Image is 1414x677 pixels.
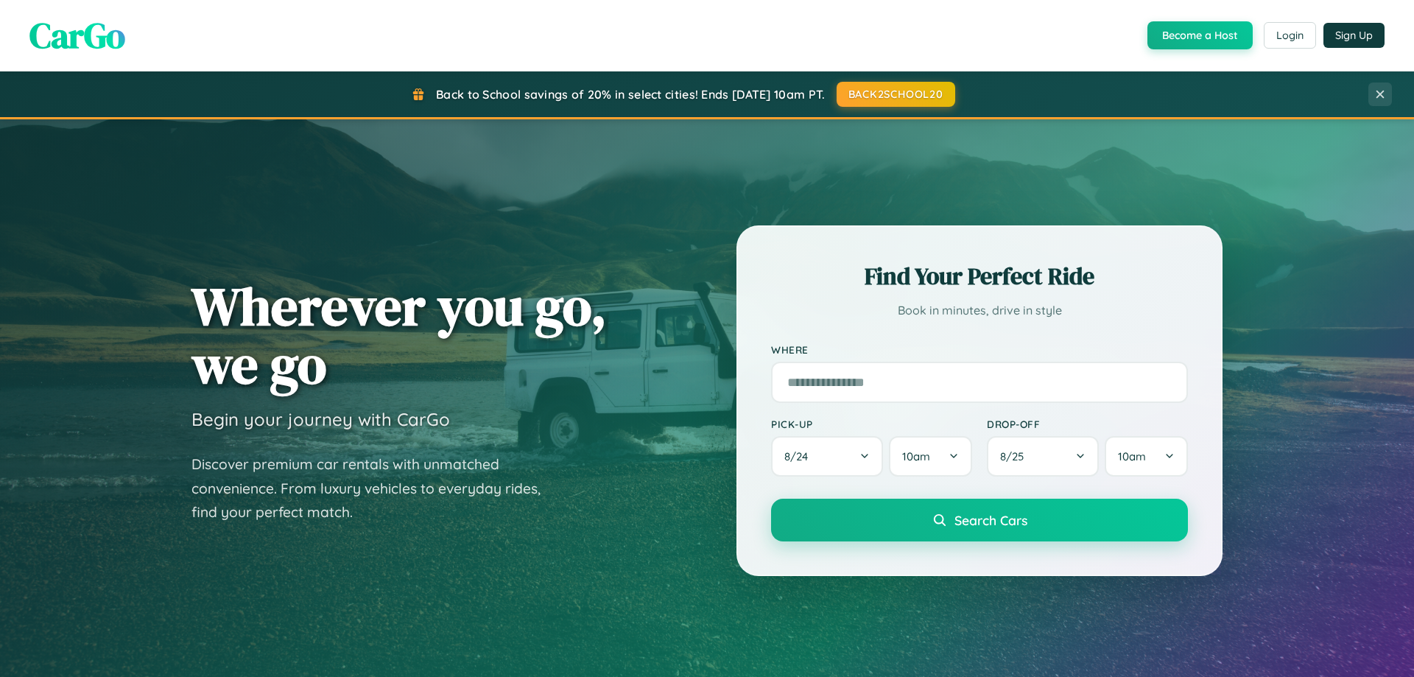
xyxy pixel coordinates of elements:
label: Drop-off [987,418,1188,430]
p: Discover premium car rentals with unmatched convenience. From luxury vehicles to everyday rides, ... [191,452,560,525]
span: CarGo [29,11,125,60]
button: 8/24 [771,436,883,477]
label: Pick-up [771,418,972,430]
button: 10am [1105,436,1188,477]
button: BACK2SCHOOL20 [837,82,955,107]
span: 10am [902,449,930,463]
span: 8 / 24 [784,449,815,463]
button: 10am [889,436,972,477]
button: Search Cars [771,499,1188,541]
label: Where [771,343,1188,356]
span: Search Cars [954,512,1027,528]
button: Login [1264,22,1316,49]
h2: Find Your Perfect Ride [771,260,1188,292]
span: Back to School savings of 20% in select cities! Ends [DATE] 10am PT. [436,87,825,102]
p: Book in minutes, drive in style [771,300,1188,321]
button: Become a Host [1147,21,1253,49]
h1: Wherever you go, we go [191,277,607,393]
button: 8/25 [987,436,1099,477]
span: 8 / 25 [1000,449,1031,463]
span: 10am [1118,449,1146,463]
h3: Begin your journey with CarGo [191,408,450,430]
button: Sign Up [1323,23,1385,48]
